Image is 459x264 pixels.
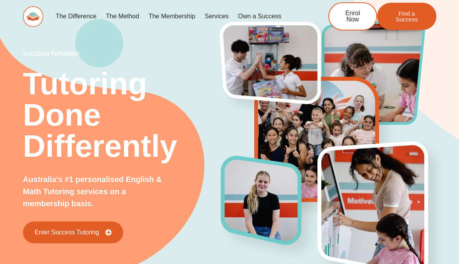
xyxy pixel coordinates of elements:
[51,7,101,25] a: The Difference
[200,7,233,25] a: Services
[144,7,200,25] a: The Membership
[23,51,221,57] p: success tutoring
[23,68,221,162] h2: Tutoring Done Differently
[35,229,99,236] span: Enter Success Tutoring
[328,2,377,30] a: Enrol Now
[23,174,168,210] p: Australia's #1 personalised English & Math Tutoring services on a membership basis.
[23,221,123,243] a: Enter Success Tutoring
[233,7,286,25] a: Own a Success
[51,7,305,25] nav: Menu
[389,11,425,22] span: Find a Success
[377,3,436,30] a: Find a Success
[101,7,144,25] a: The Method
[341,10,365,23] span: Enrol Now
